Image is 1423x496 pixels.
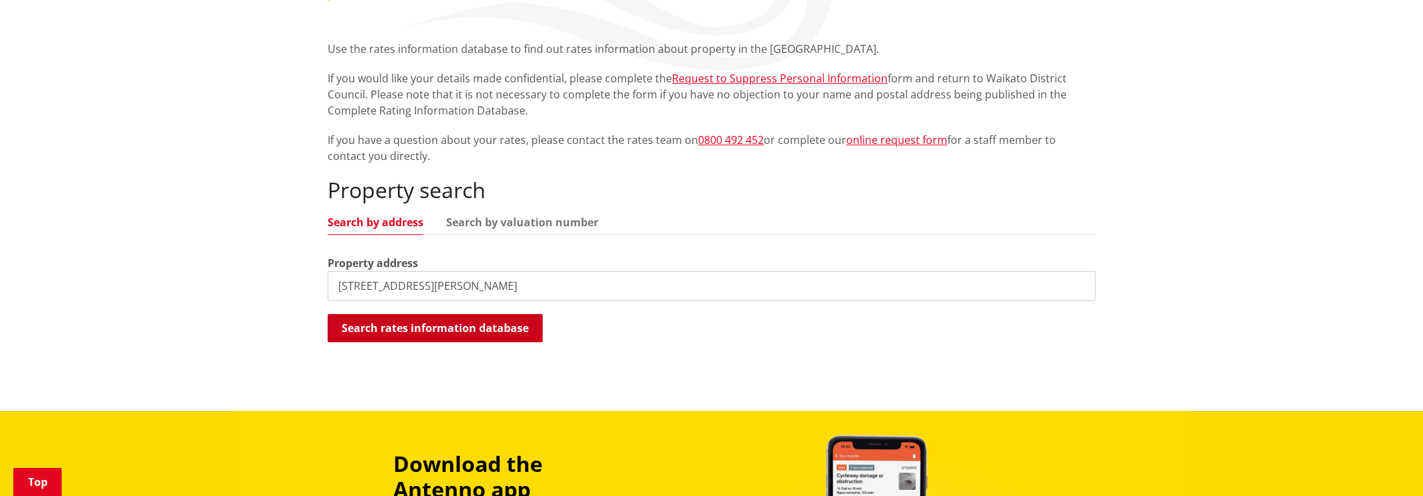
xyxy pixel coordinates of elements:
a: Top [13,468,62,496]
input: e.g. Duke Street NGARUAWAHIA [328,271,1095,301]
p: If you would like your details made confidential, please complete the form and return to Waikato ... [328,70,1095,118]
label: Property address [328,255,418,271]
button: Search rates information database [328,314,543,342]
a: Search by address [328,217,423,228]
p: Use the rates information database to find out rates information about property in the [GEOGRAPHI... [328,41,1095,57]
a: Request to Suppress Personal Information [672,71,888,86]
p: If you have a question about your rates, please contact the rates team on or complete our for a s... [328,132,1095,164]
h2: Property search [328,177,1095,203]
a: 0800 492 452 [698,133,764,147]
iframe: Messenger Launcher [1361,440,1410,488]
a: Search by valuation number [446,217,598,228]
a: online request form [846,133,947,147]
